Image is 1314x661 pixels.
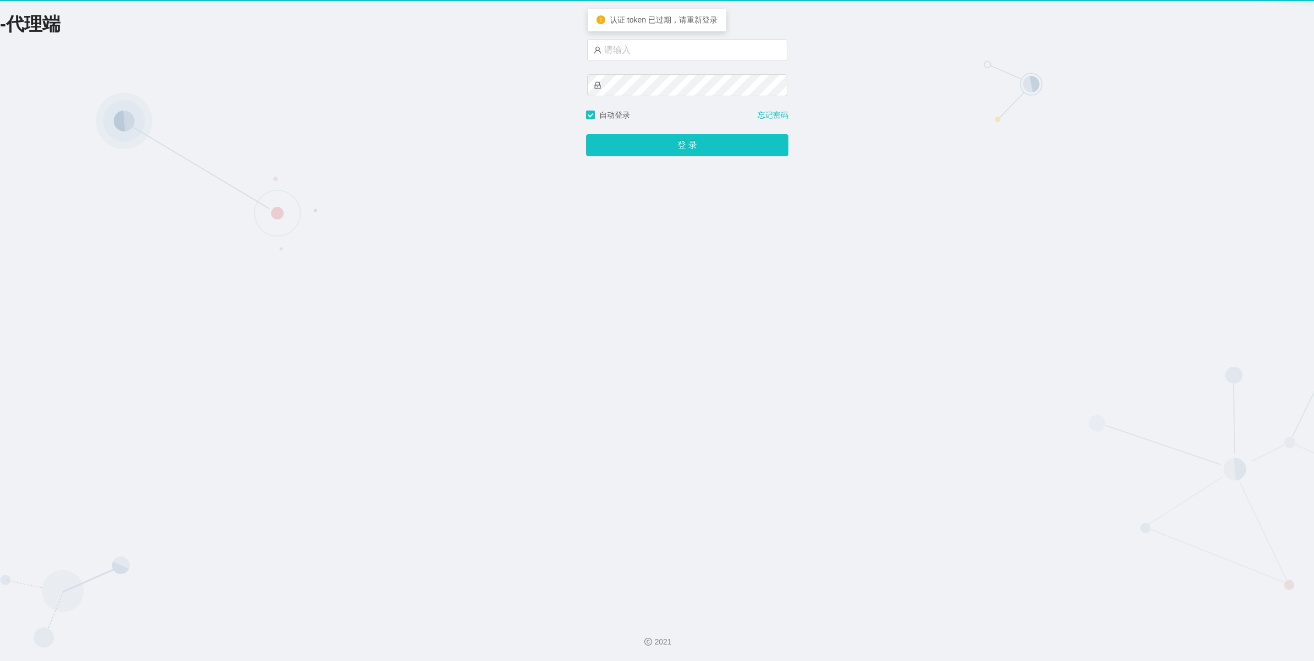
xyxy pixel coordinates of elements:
[610,15,717,24] span: 认证 token 已过期，请重新登录
[654,637,671,646] font: 2021
[586,134,788,156] button: 登 录
[594,81,601,89] i: 图标： 锁
[594,46,601,54] i: 图标： 用户
[595,111,634,119] span: 自动登录
[597,15,605,24] i: 图标：感叹号圆圈
[758,109,788,121] a: 忘记密码
[644,638,652,646] i: 图标： 版权所有
[587,39,787,61] input: 请输入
